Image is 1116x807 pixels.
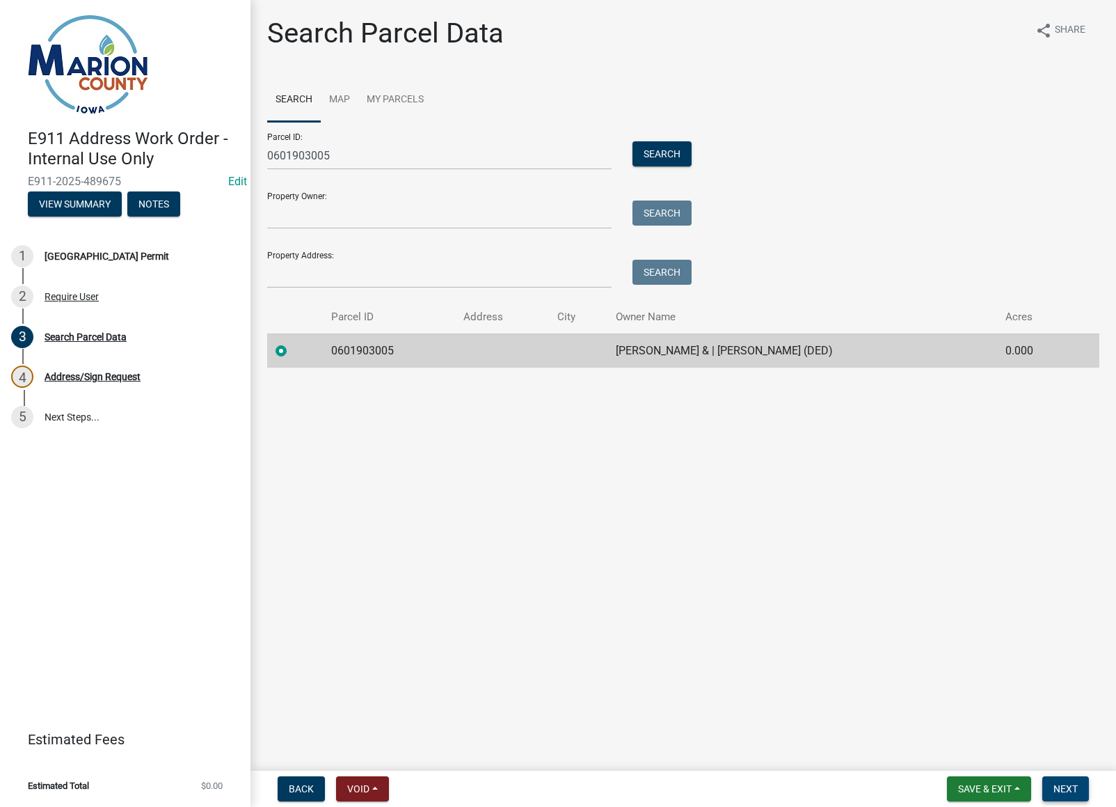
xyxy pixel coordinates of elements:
[607,334,997,368] td: [PERSON_NAME] & | [PERSON_NAME] (DED)
[127,191,180,217] button: Notes
[1035,22,1052,39] i: share
[947,776,1031,801] button: Save & Exit
[28,129,239,169] h4: E911 Address Work Order - Internal Use Only
[201,781,223,790] span: $0.00
[358,78,432,123] a: My Parcels
[45,332,127,342] div: Search Parcel Data
[455,301,549,334] th: Address
[11,326,33,348] div: 3
[11,366,33,388] div: 4
[28,175,223,188] span: E911-2025-489675
[549,301,607,334] th: City
[267,78,321,123] a: Search
[997,301,1071,334] th: Acres
[45,292,99,301] div: Require User
[607,301,997,334] th: Owner Name
[28,191,122,217] button: View Summary
[228,175,247,188] a: Edit
[28,781,89,790] span: Estimated Total
[323,301,455,334] th: Parcel ID
[289,783,314,794] span: Back
[323,334,455,368] td: 0601903005
[632,201,692,226] button: Search
[997,334,1071,368] td: 0.000
[28,199,122,210] wm-modal-confirm: Summary
[228,175,247,188] wm-modal-confirm: Edit Application Number
[1053,783,1078,794] span: Next
[11,285,33,308] div: 2
[347,783,369,794] span: Void
[1024,17,1097,44] button: shareShare
[336,776,389,801] button: Void
[11,406,33,428] div: 5
[958,783,1012,794] span: Save & Exit
[321,78,358,123] a: Map
[11,726,228,753] a: Estimated Fees
[632,260,692,285] button: Search
[278,776,325,801] button: Back
[1042,776,1089,801] button: Next
[267,17,504,50] h1: Search Parcel Data
[45,251,169,261] div: [GEOGRAPHIC_DATA] Permit
[11,245,33,267] div: 1
[127,199,180,210] wm-modal-confirm: Notes
[632,141,692,166] button: Search
[45,372,141,382] div: Address/Sign Request
[1055,22,1085,39] span: Share
[28,15,148,114] img: Marion County, Iowa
